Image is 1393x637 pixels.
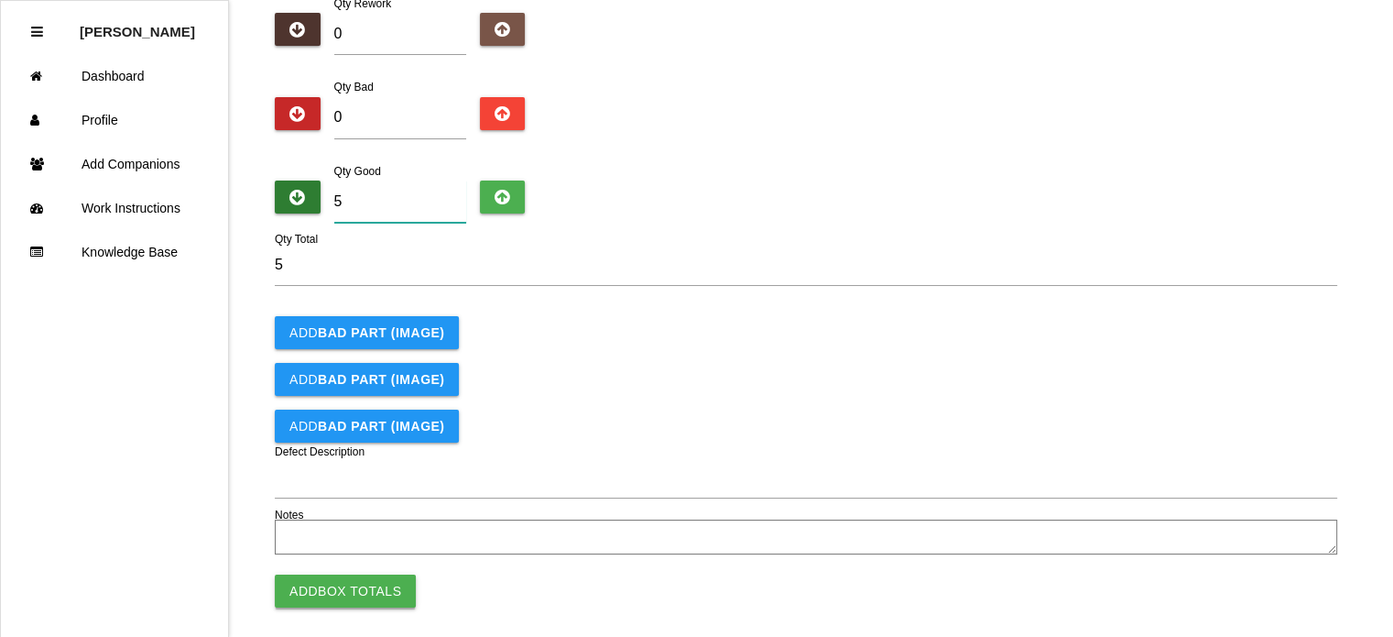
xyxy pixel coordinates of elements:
[1,54,228,98] a: Dashboard
[318,325,444,340] b: BAD PART (IMAGE)
[275,575,416,608] button: AddBox Totals
[275,507,303,523] label: Notes
[318,372,444,387] b: BAD PART (IMAGE)
[31,10,43,54] div: Close
[275,363,459,396] button: AddBAD PART (IMAGE)
[1,186,228,230] a: Work Instructions
[1,230,228,274] a: Knowledge Base
[275,316,459,349] button: AddBAD PART (IMAGE)
[275,444,365,460] label: Defect Description
[318,419,444,434] b: BAD PART (IMAGE)
[80,10,195,39] p: Adam Antonich
[334,81,374,93] label: Qty Bad
[275,410,459,443] button: AddBAD PART (IMAGE)
[1,98,228,142] a: Profile
[275,231,318,247] label: Qty Total
[1,142,228,186] a: Add Companions
[334,165,381,178] label: Qty Good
